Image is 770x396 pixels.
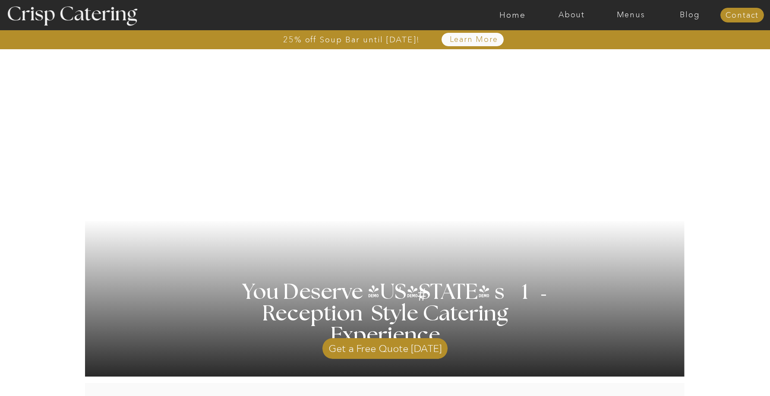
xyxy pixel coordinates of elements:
[542,11,601,19] a: About
[720,11,764,20] a: Contact
[483,11,542,19] a: Home
[660,11,720,19] a: Blog
[429,35,518,44] a: Learn More
[524,272,549,321] h3: '
[601,11,660,19] a: Menus
[252,35,451,44] a: 25% off Soup Bar until [DATE]!
[398,286,448,311] h3: #
[322,334,448,359] a: Get a Free Quote [DATE]
[383,282,418,304] h3: '
[212,282,559,346] h1: You Deserve [US_STATE] s 1 Reception Style Catering Experience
